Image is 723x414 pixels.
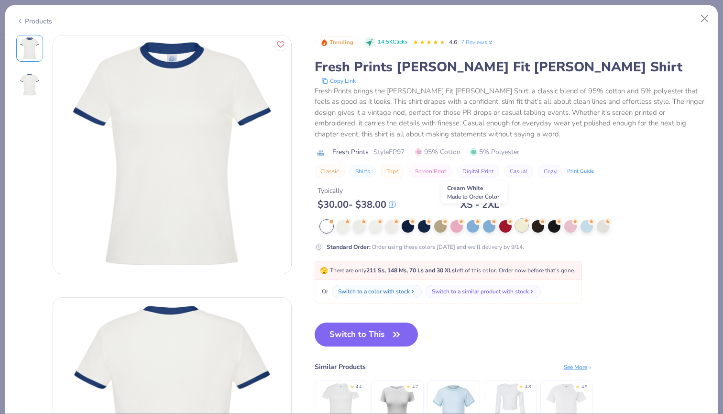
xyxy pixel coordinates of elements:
[538,165,562,178] button: Cozy
[470,147,519,157] span: 5% Polyester
[373,147,405,157] span: Style FP97
[442,181,508,203] div: Cream White
[413,35,445,50] div: 4.6 Stars
[320,266,328,275] span: 🫣
[318,76,359,86] button: copy to clipboard
[409,165,452,178] button: Screen Print
[18,73,41,96] img: Back
[320,39,328,46] img: Trending sort
[576,384,580,388] div: ★
[415,147,460,157] span: 95% Cotton
[327,243,371,251] strong: Standard Order :
[320,287,328,296] span: Or
[696,10,714,28] button: Close
[318,199,396,211] div: $ 30.00 - $ 38.00
[315,165,345,178] button: Classic
[350,165,376,178] button: Shirts
[378,38,407,46] span: 14.5K Clicks
[449,38,457,46] span: 4.6
[432,287,529,296] div: Switch to a similar product with stock
[412,384,418,391] div: 4.7
[381,165,405,178] button: Tops
[53,35,291,274] img: Front
[330,40,353,45] span: Trending
[338,287,410,296] div: Switch to a color with stock
[315,323,418,347] button: Switch to This
[426,285,541,298] button: Switch to a similar product with stock
[460,199,499,211] div: XS - 2XL
[320,267,575,274] span: There are only left of this color. Order now before that's gone.
[567,168,594,176] div: Print Guide
[332,285,422,298] button: Switch to a color with stock
[350,384,354,388] div: ★
[461,38,494,46] a: 7 Reviews
[315,149,328,157] img: brand logo
[18,37,41,60] img: Front
[519,384,523,388] div: ★
[447,193,499,201] span: Made to Order Color
[366,267,455,274] strong: 211 Ss, 148 Ms, 70 Ls and 30 XLs
[318,186,396,196] div: Typically
[315,58,707,76] div: Fresh Prints [PERSON_NAME] Fit [PERSON_NAME] Shirt
[457,165,499,178] button: Digital Print
[356,384,361,391] div: 4.4
[16,16,52,26] div: Products
[315,86,707,140] div: Fresh Prints brings the [PERSON_NAME] Fit [PERSON_NAME] Shirt, a classic blend of 95% cotton and ...
[315,362,366,372] div: Similar Products
[332,147,369,157] span: Fresh Prints
[316,36,359,49] button: Badge Button
[525,384,531,391] div: 4.8
[564,363,593,371] div: See More
[406,384,410,388] div: ★
[274,38,287,51] button: Like
[504,165,533,178] button: Casual
[581,384,587,391] div: 4.9
[327,243,524,251] div: Order using these colors [DATE] and we’ll delivery by 9/14.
